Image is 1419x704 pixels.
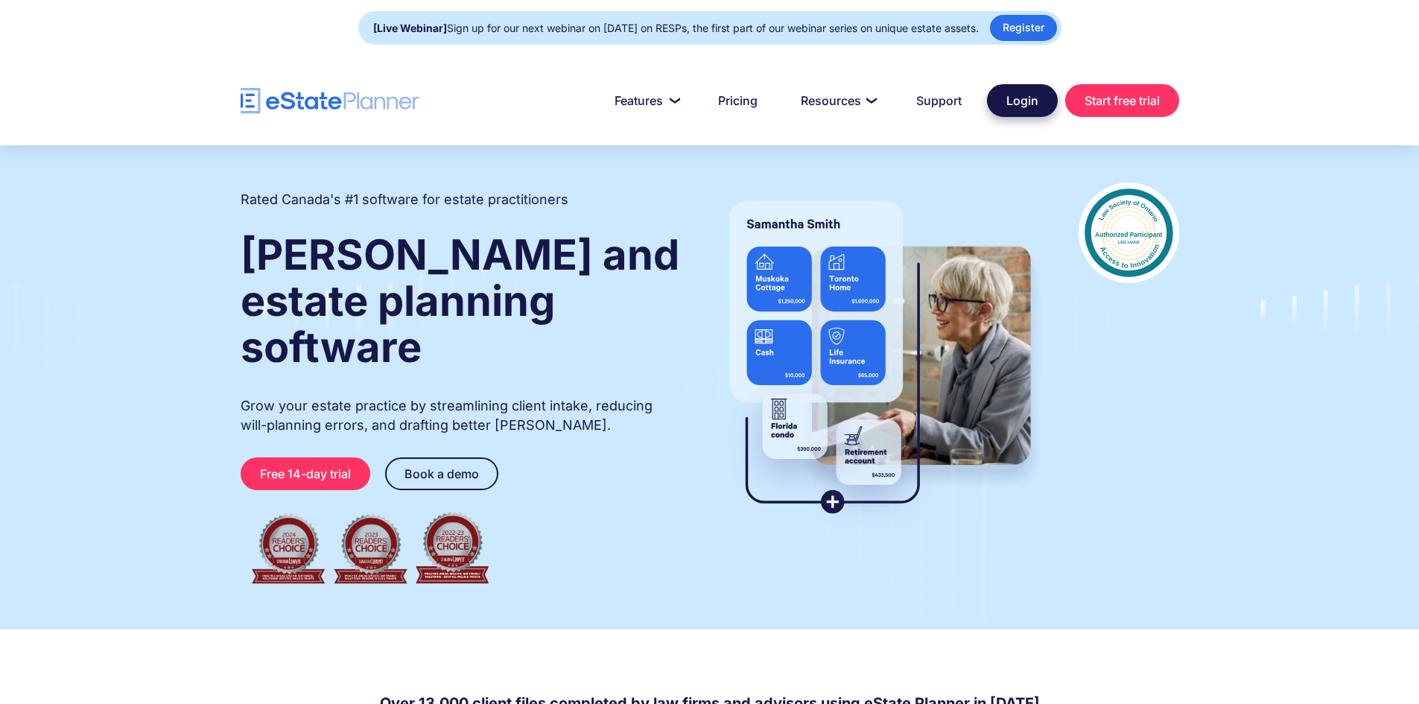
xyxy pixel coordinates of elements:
[987,84,1058,117] a: Login
[597,86,693,115] a: Features
[711,183,1049,533] img: estate planner showing wills to their clients, using eState Planner, a leading estate planning so...
[241,457,370,490] a: Free 14-day trial
[898,86,980,115] a: Support
[1065,84,1179,117] a: Start free trial
[990,15,1057,41] a: Register
[373,18,979,39] div: Sign up for our next webinar on [DATE] on RESPs, the first part of our webinar series on unique e...
[241,229,679,372] strong: [PERSON_NAME] and estate planning software
[385,457,498,490] a: Book a demo
[241,396,682,435] p: Grow your estate practice by streamlining client intake, reducing will-planning errors, and draft...
[241,190,568,209] h2: Rated Canada's #1 software for estate practitioners
[783,86,891,115] a: Resources
[241,88,419,114] a: home
[373,22,447,34] strong: [Live Webinar]
[700,86,775,115] a: Pricing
